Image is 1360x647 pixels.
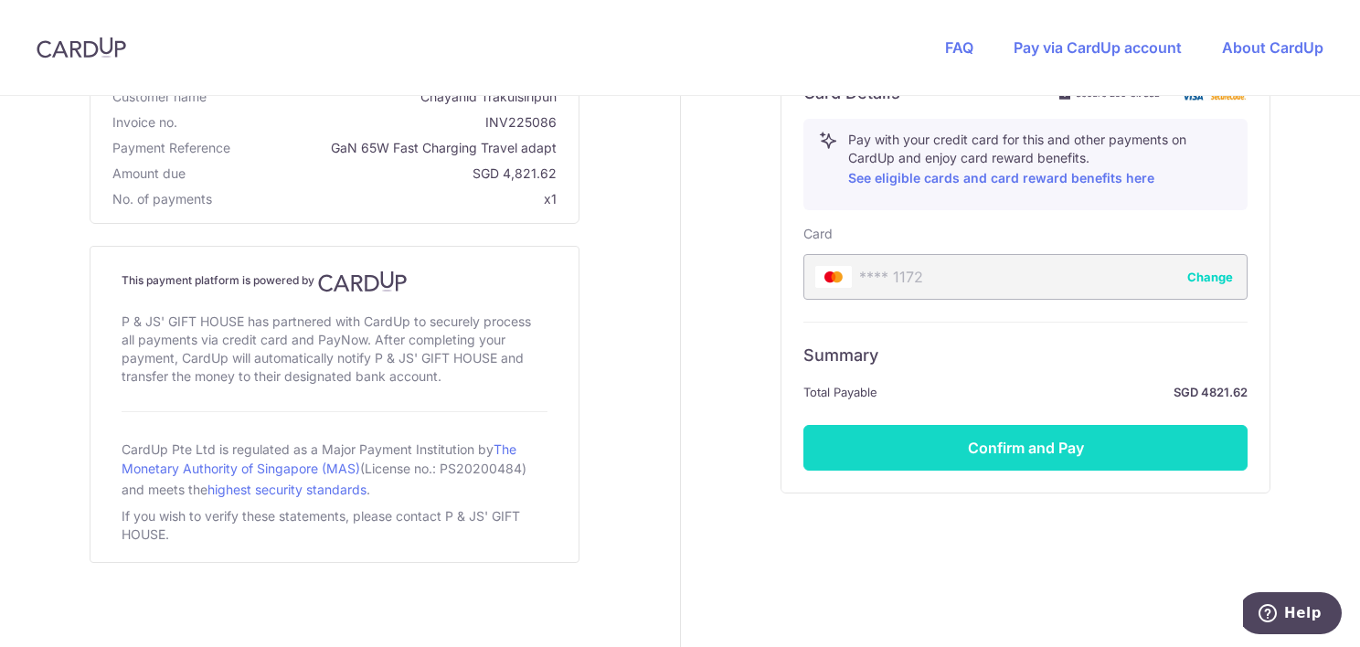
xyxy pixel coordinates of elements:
label: Card [803,225,833,243]
a: Pay via CardUp account [1014,38,1182,57]
button: Confirm and Pay [803,425,1248,471]
span: Amount due [112,164,186,183]
p: Pay with your credit card for this and other payments on CardUp and enjoy card reward benefits. [848,131,1232,189]
span: translation missing: en.payment_reference [112,140,230,155]
a: See eligible cards and card reward benefits here [848,170,1154,186]
span: INV225086 [185,113,557,132]
span: GaN 65W Fast Charging Travel adapt [238,139,557,157]
span: Chayanid Trakulsiripun [214,88,557,106]
div: If you wish to verify these statements, please contact P & JS' GIFT HOUSE. [122,504,547,547]
a: highest security standards [207,482,367,497]
a: About CardUp [1222,38,1323,57]
span: Customer name [112,88,207,106]
strong: SGD 4821.62 [885,381,1248,403]
button: Change [1187,268,1233,286]
h6: Summary [803,345,1248,366]
span: Total Payable [803,381,877,403]
span: Invoice no. [112,113,177,132]
div: CardUp Pte Ltd is regulated as a Major Payment Institution by (License no.: PS20200484) and meets... [122,434,547,504]
div: P & JS' GIFT HOUSE has partnered with CardUp to securely process all payments via credit card and... [122,309,547,389]
img: CardUp [318,270,408,292]
span: No. of payments [112,190,212,208]
a: FAQ [945,38,973,57]
h4: This payment platform is powered by [122,270,547,292]
img: CardUp [37,37,126,58]
span: x1 [544,191,557,207]
iframe: Opens a widget where you can find more information [1243,592,1342,638]
span: SGD 4,821.62 [193,164,557,183]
